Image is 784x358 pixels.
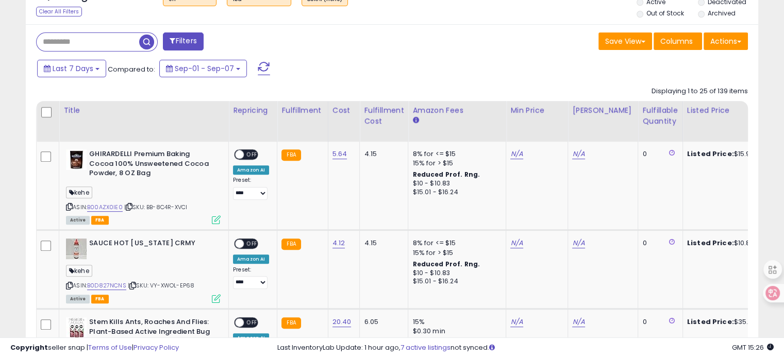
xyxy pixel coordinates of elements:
[91,295,109,303] span: FBA
[124,203,187,211] span: | SKU: BB-8C4R-XVCI
[63,105,224,116] div: Title
[364,149,400,159] div: 4.15
[412,179,498,188] div: $10 - $10.83
[660,36,693,46] span: Columns
[510,317,523,327] a: N/A
[89,238,214,251] b: SAUCE HOT [US_STATE] CRMY
[244,240,260,248] span: OFF
[412,105,502,116] div: Amazon Fees
[66,295,90,303] span: All listings currently available for purchase on Amazon
[37,60,106,77] button: Last 7 Days
[412,238,498,248] div: 8% for <= $15
[128,281,194,289] span: | SKU: VY-XWOL-EP68
[233,254,269,264] div: Amazon AI
[642,238,674,248] div: 0
[66,238,221,302] div: ASIN:
[412,188,498,197] div: $15.01 - $16.24
[364,238,400,248] div: 4.15
[277,343,774,353] div: Last InventoryLab Update: 1 hour ago, not synced.
[412,248,498,258] div: 15% for > $15
[91,216,109,225] span: FBA
[687,238,734,248] b: Listed Price:
[412,159,498,168] div: 15% for > $15
[163,32,203,50] button: Filters
[233,266,269,289] div: Preset:
[89,149,214,181] b: GHIRARDELLI Premium Baking Cocoa 100% Unsweetened Cocoa Powder, 8 OZ Bag
[332,238,345,248] a: 4.12
[572,105,633,116] div: [PERSON_NAME]
[66,216,90,225] span: All listings currently available for purchase on Amazon
[332,105,356,116] div: Cost
[510,149,523,159] a: N/A
[281,149,301,161] small: FBA
[36,7,82,16] div: Clear All Filters
[159,60,247,77] button: Sep-01 - Sep-07
[412,170,480,179] b: Reduced Prof. Rng.
[642,105,678,127] div: Fulfillable Quantity
[412,277,498,286] div: $15.01 - $16.24
[598,32,652,50] button: Save View
[687,238,773,248] div: $10.88
[281,238,301,250] small: FBA
[572,149,585,159] a: N/A
[687,149,734,159] b: Listed Price:
[332,317,352,327] a: 20.40
[66,149,87,170] img: 41ayGsbrXFL._SL40_.jpg
[66,265,92,277] span: kehe
[233,165,269,175] div: Amazon AI
[412,317,498,327] div: 15%
[704,32,748,50] button: Actions
[646,9,684,18] label: Out of Stock
[108,64,155,74] span: Compared to:
[53,63,93,74] span: Last 7 Days
[88,343,132,352] a: Terms of Use
[707,9,735,18] label: Archived
[175,63,234,74] span: Sep-01 - Sep-07
[10,343,48,352] strong: Copyright
[281,317,301,329] small: FBA
[687,105,776,116] div: Listed Price
[401,343,451,352] a: 7 active listings
[87,281,126,290] a: B0D827NCNS
[364,317,400,327] div: 6.05
[572,317,585,327] a: N/A
[66,317,87,338] img: 512vOeQ0PZL._SL40_.jpg
[244,150,260,159] span: OFF
[87,203,123,212] a: B00AZX0IE0
[687,317,734,327] b: Listed Price:
[233,177,269,200] div: Preset:
[654,32,702,50] button: Columns
[687,317,773,327] div: $35.99
[572,238,585,248] a: N/A
[412,327,498,336] div: $0.30 min
[412,260,480,268] b: Reduced Prof. Rng.
[364,105,404,127] div: Fulfillment Cost
[412,149,498,159] div: 8% for <= $15
[233,105,273,116] div: Repricing
[281,105,323,116] div: Fulfillment
[66,149,221,223] div: ASIN:
[642,149,674,159] div: 0
[732,343,774,352] span: 2025-09-15 15:26 GMT
[10,343,179,353] div: seller snap | |
[510,105,563,116] div: Min Price
[66,238,87,259] img: 410tapP30DL._SL40_.jpg
[510,238,523,248] a: N/A
[332,149,347,159] a: 5.64
[652,87,748,96] div: Displaying 1 to 25 of 139 items
[687,149,773,159] div: $15.99
[134,343,179,352] a: Privacy Policy
[642,317,674,327] div: 0
[66,186,92,198] span: kehe
[244,318,260,327] span: OFF
[412,116,419,125] small: Amazon Fees.
[412,269,498,278] div: $10 - $10.83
